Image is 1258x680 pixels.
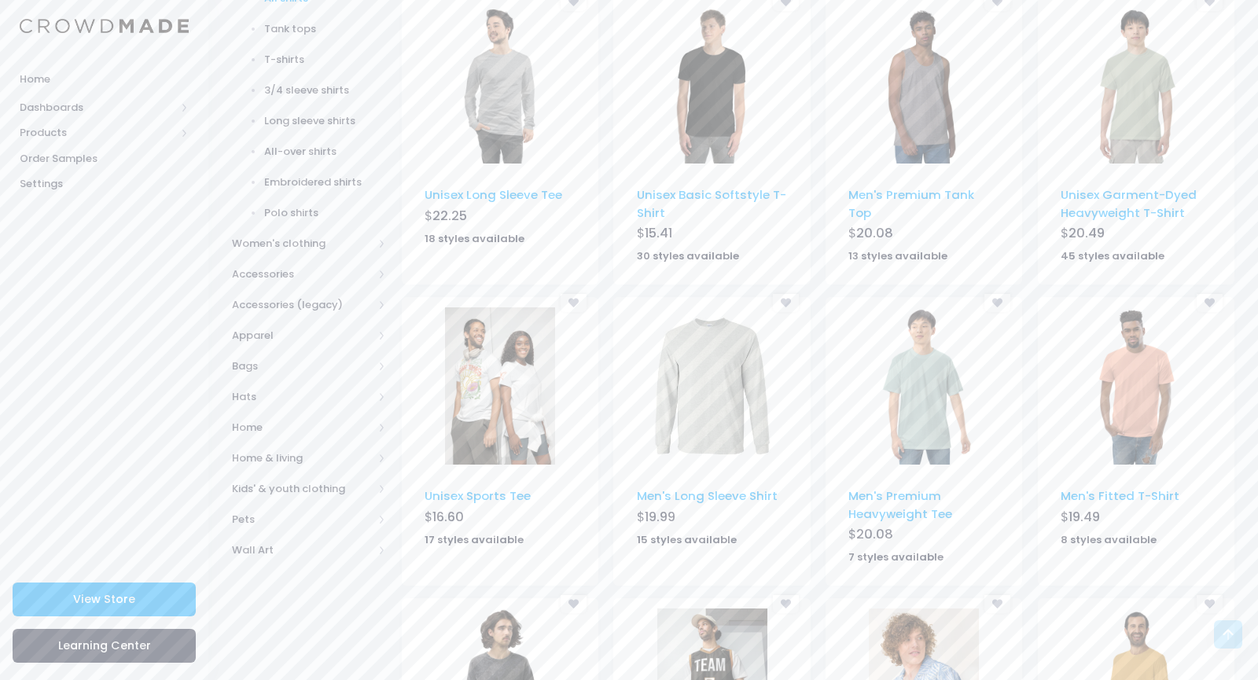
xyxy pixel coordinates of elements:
[645,508,675,526] span: 19.99
[232,450,373,466] span: Home & living
[637,532,737,547] strong: 15 styles available
[425,508,576,530] div: $
[232,420,373,436] span: Home
[264,175,366,190] span: Embroidered shirts
[637,487,778,504] a: Men's Long Sleeve Shirt
[232,297,373,313] span: Accessories (legacy)
[637,508,788,530] div: $
[425,532,524,547] strong: 17 styles available
[1061,224,1212,246] div: $
[848,525,999,547] div: $
[232,542,373,558] span: Wall Art
[637,248,739,263] strong: 30 styles available
[20,72,189,87] span: Home
[264,83,366,98] span: 3/4 sleeve shirts
[264,144,366,160] span: All-over shirts
[425,207,576,229] div: $
[232,236,373,252] span: Women's clothing
[848,186,974,220] a: Men's Premium Tank Top
[848,487,952,521] a: Men's Premium Heavyweight Tee
[432,508,464,526] span: 16.60
[264,52,366,68] span: T-shirts
[20,151,189,167] span: Order Samples
[212,105,386,136] a: Long sleeve shirts
[212,197,386,228] a: Polo shirts
[58,638,151,653] span: Learning Center
[425,487,531,504] a: Unisex Sports Tee
[637,186,786,220] a: Unisex Basic Softstyle T-Shirt
[13,583,196,616] a: View Store
[232,389,373,405] span: Hats
[20,19,189,34] img: Logo
[232,481,373,497] span: Kids' & youth clothing
[425,231,524,246] strong: 18 styles available
[1069,224,1105,242] span: 20.49
[232,358,373,374] span: Bags
[264,21,366,37] span: Tank tops
[212,44,386,75] a: T-shirts
[848,224,999,246] div: $
[432,207,467,225] span: 22.25
[264,205,366,221] span: Polo shirts
[1061,487,1179,504] a: Men's Fitted T-Shirt
[212,13,386,44] a: Tank tops
[212,136,386,167] a: All-over shirts
[856,525,893,543] span: 20.08
[20,125,175,141] span: Products
[232,266,373,282] span: Accessories
[264,113,366,129] span: Long sleeve shirts
[645,224,672,242] span: 15.41
[73,591,135,607] span: View Store
[425,186,562,203] a: Unisex Long Sleeve Tee
[20,100,175,116] span: Dashboards
[637,224,788,246] div: $
[1061,508,1212,530] div: $
[856,224,893,242] span: 20.08
[1069,508,1100,526] span: 19.49
[232,328,373,344] span: Apparel
[212,75,386,105] a: 3/4 sleeve shirts
[848,248,947,263] strong: 13 styles available
[1061,532,1157,547] strong: 8 styles available
[232,512,373,527] span: Pets
[1061,186,1197,220] a: Unisex Garment-Dyed Heavyweight T-Shirt
[212,167,386,197] a: Embroidered shirts
[848,550,943,564] strong: 7 styles available
[1061,248,1164,263] strong: 45 styles available
[20,176,189,192] span: Settings
[13,629,196,663] a: Learning Center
